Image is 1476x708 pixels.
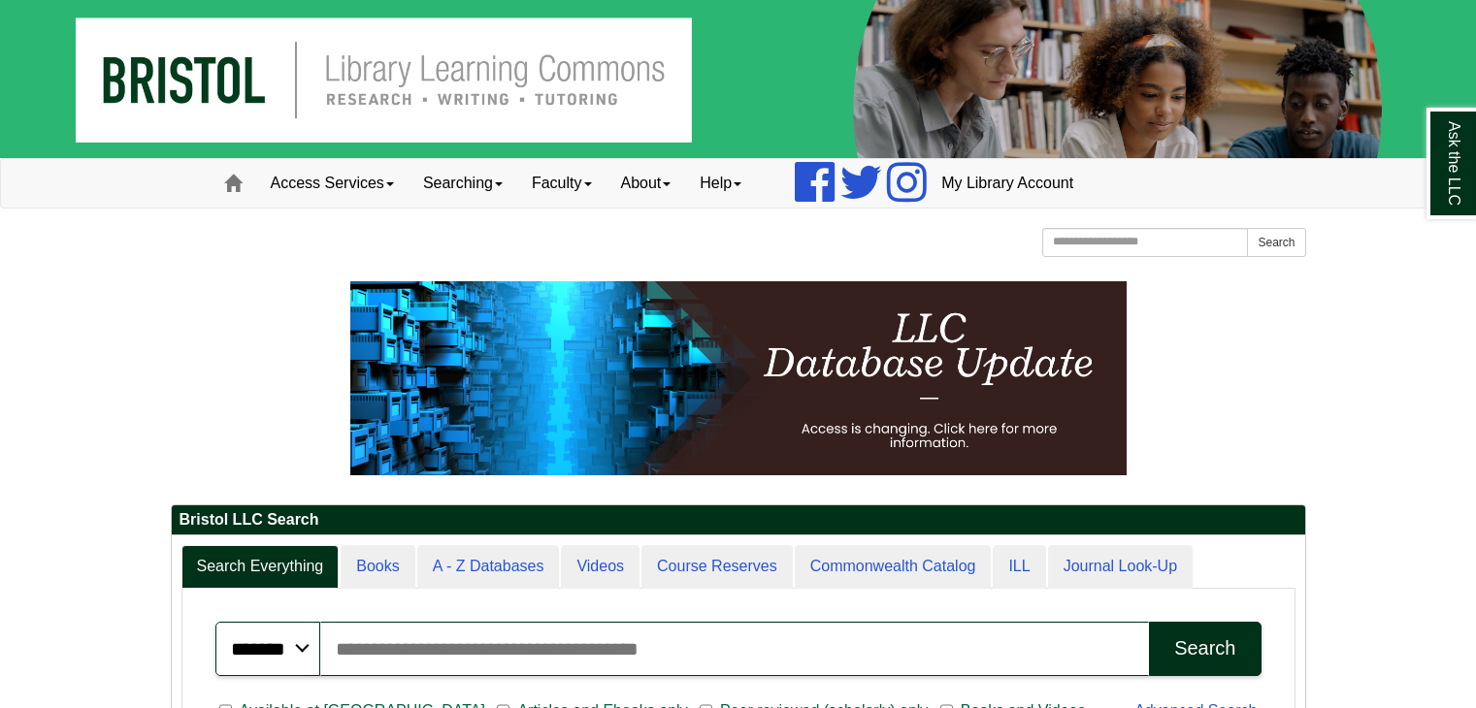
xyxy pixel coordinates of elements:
[927,159,1088,208] a: My Library Account
[409,159,517,208] a: Searching
[561,545,640,589] a: Videos
[685,159,756,208] a: Help
[517,159,607,208] a: Faculty
[181,545,340,589] a: Search Everything
[1247,228,1305,257] button: Search
[256,159,409,208] a: Access Services
[172,505,1305,535] h2: Bristol LLC Search
[641,545,793,589] a: Course Reserves
[350,281,1127,475] img: HTML tutorial
[1048,545,1193,589] a: Journal Look-Up
[1149,622,1261,676] button: Search
[795,545,992,589] a: Commonwealth Catalog
[341,545,414,589] a: Books
[993,545,1045,589] a: ILL
[1174,637,1235,660] div: Search
[607,159,686,208] a: About
[417,545,560,589] a: A - Z Databases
